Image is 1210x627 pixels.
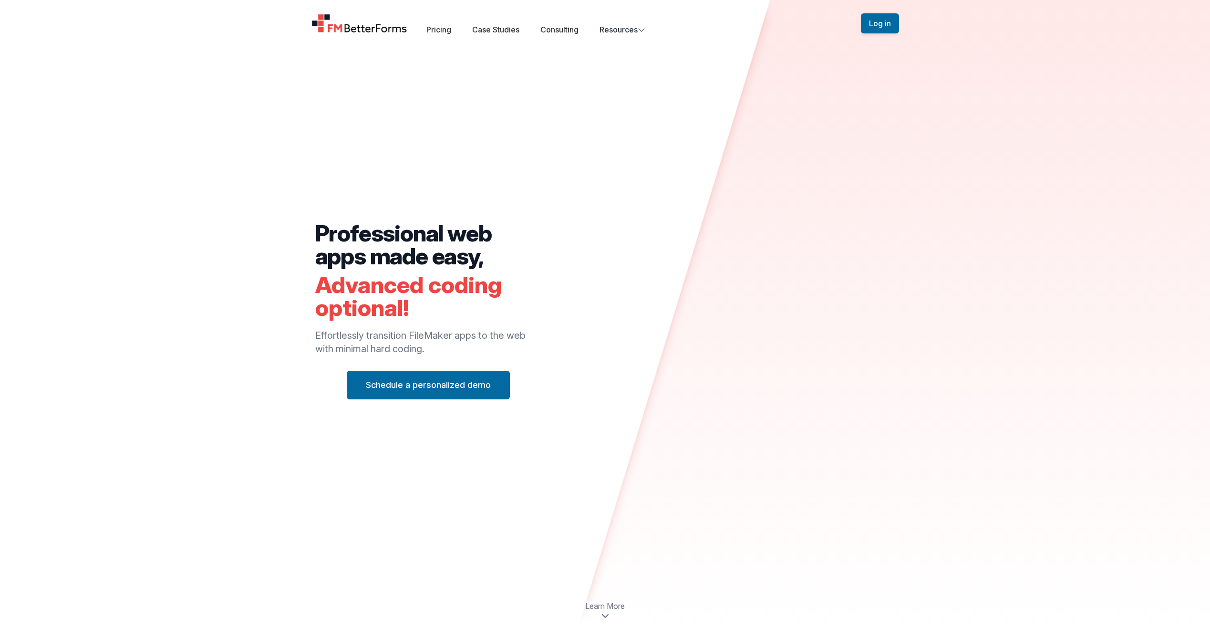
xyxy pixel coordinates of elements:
[600,24,645,35] button: Resources
[300,11,910,35] nav: Global
[347,371,510,399] button: Schedule a personalized demo
[311,14,408,33] a: Home
[315,273,542,319] h2: Advanced coding optional!
[315,222,542,268] h2: Professional web apps made easy,
[861,13,899,33] button: Log in
[585,600,625,612] span: Learn More
[315,329,542,355] p: Effortlessly transition FileMaker apps to the web with minimal hard coding.
[540,25,579,34] a: Consulting
[426,25,451,34] a: Pricing
[472,25,519,34] a: Case Studies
